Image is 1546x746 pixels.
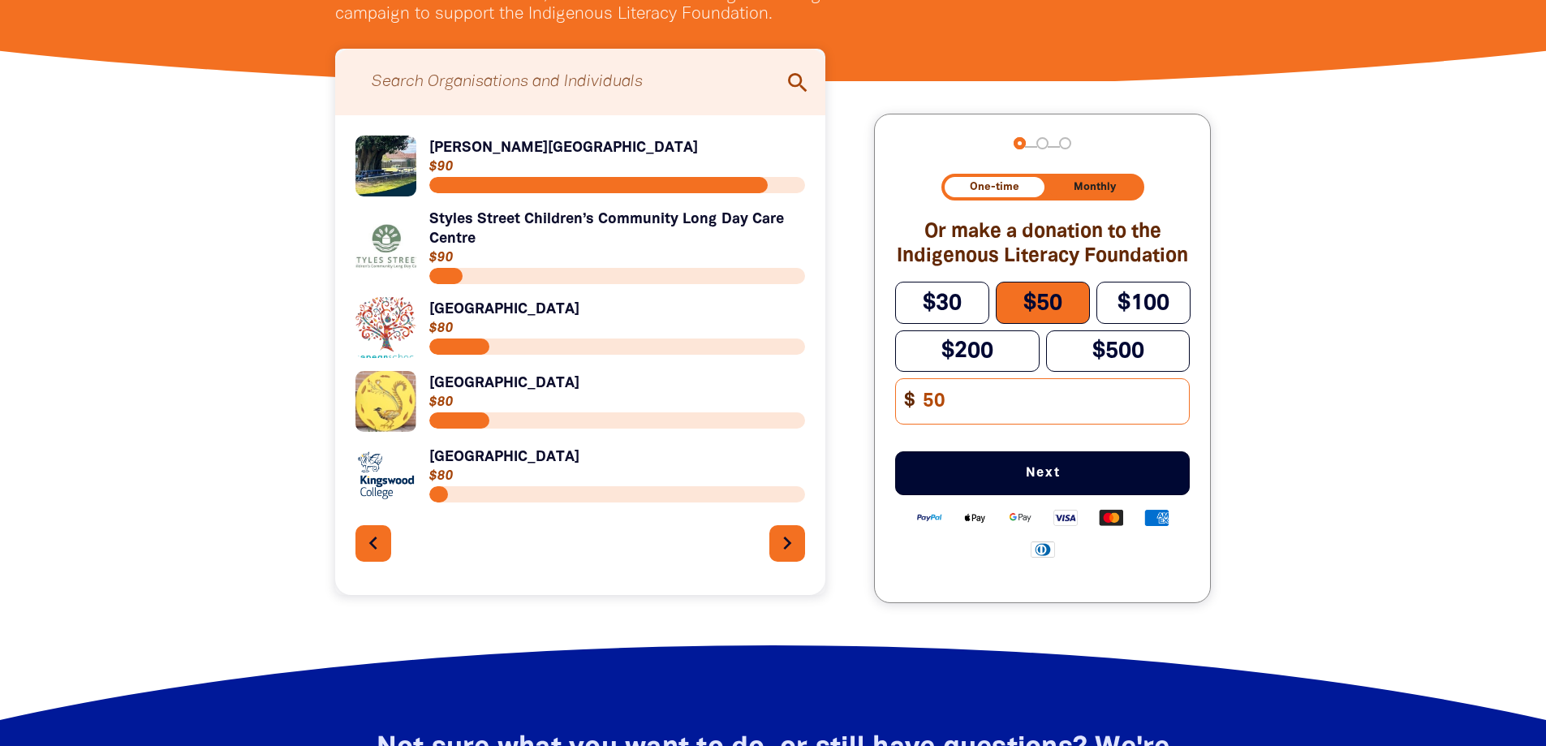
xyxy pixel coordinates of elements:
[941,174,1144,201] div: Donation frequency
[997,508,1043,527] img: Google Pay logo
[945,177,1045,197] button: One-time
[1074,182,1116,192] span: Monthly
[1043,508,1088,527] img: Visa logo
[355,525,392,562] button: Previous page
[1134,508,1179,527] img: American Express logo
[922,467,1163,480] span: Next
[769,525,806,562] button: Next page
[913,379,1190,424] input: Enter custom amount
[970,182,1019,192] span: One-time
[895,451,1190,495] button: Pay with Credit Card
[360,530,386,556] i: chevron_left
[1048,177,1141,197] button: Monthly
[895,495,1190,571] div: Available payment methods
[355,136,806,575] div: Paginated content
[895,220,1190,269] h2: Or make a donation to the Indigenous Literacy Foundation
[952,508,997,527] img: Apple Pay logo
[1059,137,1071,149] button: Navigate to step 3 of 3 to enter your payment details
[941,341,993,361] span: $200
[1088,508,1134,527] img: Mastercard logo
[1096,282,1191,323] button: $100
[906,508,952,527] img: Paypal logo
[1046,330,1191,372] button: $500
[1092,341,1144,361] span: $500
[1036,137,1049,149] button: Navigate to step 2 of 3 to enter your details
[896,386,915,417] span: $
[785,70,811,96] i: search
[1014,137,1026,149] button: Navigate to step 1 of 3 to enter your donation amount
[895,282,989,323] button: $30
[774,530,800,556] i: chevron_right
[996,282,1090,323] button: $50
[923,293,962,313] span: $30
[1118,293,1169,313] span: $100
[1023,293,1062,313] span: $50
[895,330,1040,372] button: $200
[1020,540,1066,558] img: Diners Club logo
